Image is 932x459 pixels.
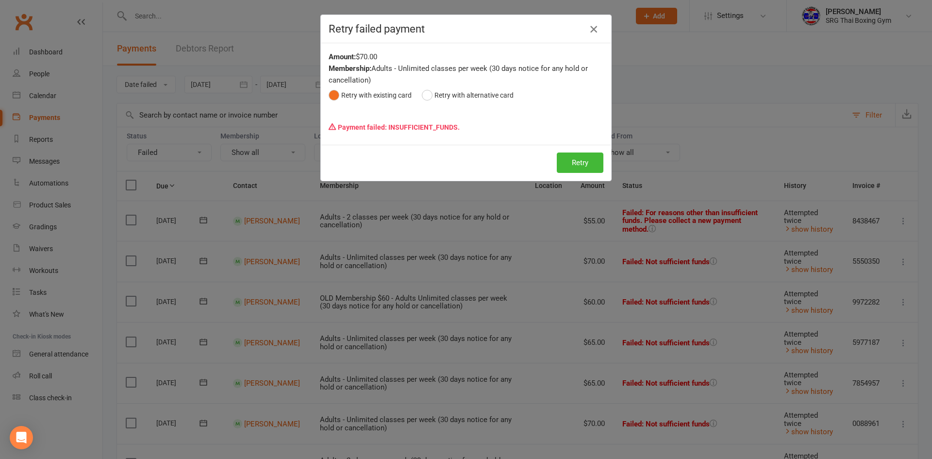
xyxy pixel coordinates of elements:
button: Retry with alternative card [422,86,514,104]
button: Retry [557,153,603,173]
h4: Retry failed payment [329,23,603,35]
div: Open Intercom Messenger [10,426,33,449]
button: Close [586,21,601,37]
strong: Membership: [329,64,371,73]
button: Retry with existing card [329,86,412,104]
strong: Amount: [329,52,356,61]
div: $70.00 [329,51,603,63]
div: Adults - Unlimited classes per week (30 days notice for any hold or cancellation) [329,63,603,86]
p: Payment failed: INSUFFICIENT_FUNDS. [329,118,603,136]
